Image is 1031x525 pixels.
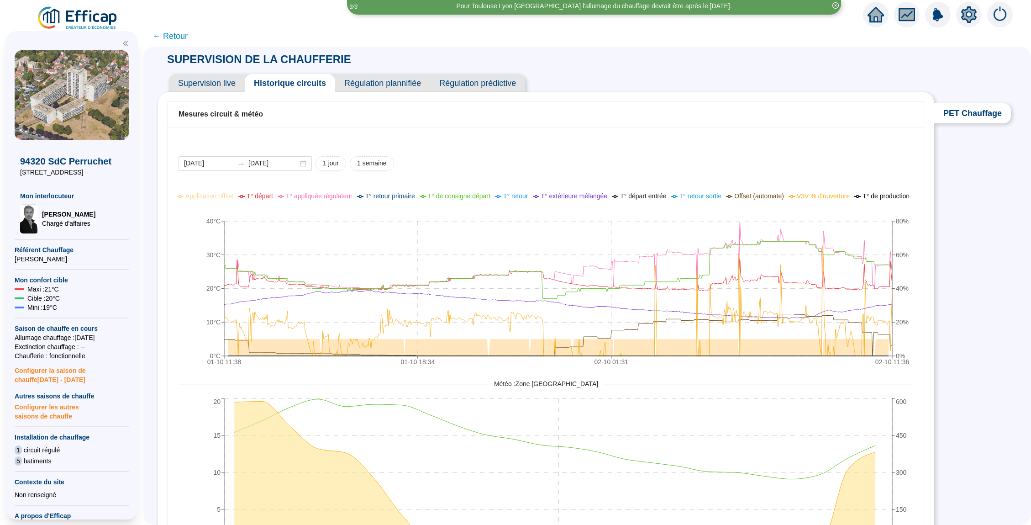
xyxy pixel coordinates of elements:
[620,192,666,200] span: T° départ entrée
[20,191,123,201] span: Mon interlocuteur
[15,276,129,285] span: Mon confort cible
[863,192,910,200] span: T° de production
[206,285,221,292] tspan: 20°C
[896,398,907,405] tspan: 600
[15,361,129,384] span: Configurer la saison de chauffe [DATE] - [DATE]
[896,285,909,292] tspan: 40%
[15,333,129,342] span: Allumage chauffage : [DATE]
[734,192,784,200] span: Offset (automate)
[896,352,905,360] tspan: 0%
[899,6,915,23] span: fund
[316,156,346,171] button: 1 jour
[20,168,123,177] span: [STREET_ADDRESS]
[430,74,525,92] span: Régulation prédictive
[42,219,95,228] span: Chargé d'affaires
[42,210,95,219] span: [PERSON_NAME]
[122,40,129,47] span: double-left
[456,1,731,11] div: Pour Toulouse Lyon [GEOGRAPHIC_DATA] l'allumage du chauffage devrait être après le [DATE].
[934,103,1011,123] span: PET Chauffage
[832,2,839,9] span: close-circle
[503,192,528,200] span: T° retour
[206,251,221,259] tspan: 30°C
[15,433,129,442] span: Installation de chauffage
[20,204,38,233] img: Chargé d'affaires
[27,294,60,303] span: Cible : 20 °C
[247,192,273,200] span: T° départ
[207,358,242,366] tspan: 01-10 11:38
[357,159,387,168] span: 1 semaine
[15,245,129,255] span: Référent Chauffage
[158,53,360,65] span: SUPERVISION DE LA CHAUFFERIE
[15,490,129,499] div: Non renseigné
[541,192,608,200] span: T° extérieure mélangée
[213,469,221,476] tspan: 10
[925,2,951,27] img: alerts
[428,192,490,200] span: T° de consigne départ
[184,159,234,168] input: Date de début
[210,352,221,360] tspan: 0°C
[961,6,977,23] span: setting
[15,456,22,466] span: 5
[15,324,129,333] span: Saison de chauffe en cours
[24,456,52,466] span: batiments
[797,192,850,200] span: V3V % d'ouverture
[15,342,129,351] span: Exctinction chauffage : --
[987,2,1013,27] img: alerts
[245,74,335,92] span: Historique circuits
[896,217,909,225] tspan: 80%
[27,303,57,312] span: Mini : 19 °C
[286,192,352,200] span: T° appliquée régulateur
[206,217,221,225] tspan: 40°C
[153,30,188,42] span: ← Retour
[896,506,907,513] tspan: 150
[248,159,298,168] input: Date de fin
[179,109,914,120] div: Mesures circuit & météo
[185,192,234,200] span: Application offset
[365,192,415,200] span: T° retour primaire
[401,358,435,366] tspan: 01-10 18:34
[896,432,907,439] tspan: 450
[488,379,605,389] span: Météo : Zone [GEOGRAPHIC_DATA]
[206,318,221,326] tspan: 10°C
[350,156,394,171] button: 1 semaine
[15,392,129,401] span: Autres saisons de chauffe
[213,432,221,439] tspan: 15
[237,160,245,167] span: swap-right
[349,3,358,10] i: 3 / 3
[896,318,909,326] tspan: 20%
[37,5,119,31] img: efficap energie logo
[323,159,339,168] span: 1 jour
[896,469,907,476] tspan: 300
[15,445,22,455] span: 1
[169,74,245,92] span: Supervision live
[24,445,60,455] span: circuit régulé
[594,358,628,366] tspan: 02-10 01:31
[20,155,123,168] span: 94320 SdC Perruchet
[15,477,129,487] span: Contexte du site
[15,511,129,520] span: A propos d'Efficap
[15,351,129,361] span: Chaufferie : fonctionnelle
[237,160,245,167] span: to
[27,285,59,294] span: Maxi : 21 °C
[875,358,910,366] tspan: 02-10 11:36
[335,74,430,92] span: Régulation plannifiée
[217,506,221,513] tspan: 5
[868,6,884,23] span: home
[15,255,129,264] span: [PERSON_NAME]
[213,398,221,405] tspan: 20
[15,401,129,421] span: Configurer les autres saisons de chauffe
[679,192,722,200] span: T° retour sortie
[896,251,909,259] tspan: 60%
